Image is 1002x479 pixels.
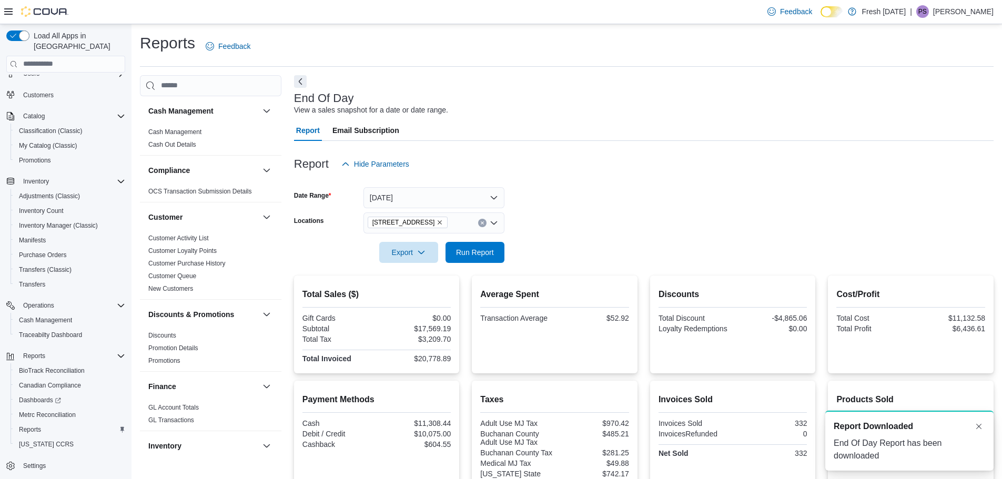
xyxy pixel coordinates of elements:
a: Feedback [201,36,255,57]
span: Email Subscription [332,120,399,141]
span: My Catalog (Classic) [15,139,125,152]
span: Promotions [148,356,180,365]
a: My Catalog (Classic) [15,139,82,152]
div: $970.42 [557,419,629,427]
span: Settings [23,462,46,470]
a: Promotions [15,154,55,167]
span: Run Report [456,247,494,258]
button: Classification (Classic) [11,124,129,138]
div: Cash Management [140,126,281,155]
div: -$4,865.06 [735,314,807,322]
a: GL Account Totals [148,404,199,411]
a: Customer Activity List [148,235,209,242]
a: Adjustments (Classic) [15,190,84,202]
button: Compliance [148,165,258,176]
span: Feedback [780,6,812,17]
span: Traceabilty Dashboard [19,331,82,339]
button: Reports [11,422,129,437]
span: BioTrack Reconciliation [19,366,85,375]
button: Customer [148,212,258,222]
a: Purchase Orders [15,249,71,261]
label: Date Range [294,191,331,200]
div: Adult Use MJ Tax [480,419,552,427]
a: Feedback [763,1,816,22]
h3: Compliance [148,165,190,176]
span: Transfers [15,278,125,291]
strong: Net Sold [659,449,689,457]
button: Settings [2,458,129,473]
button: Compliance [260,164,273,177]
span: Cash Out Details [148,140,196,149]
button: Clear input [478,219,487,227]
a: Discounts [148,332,176,339]
button: Traceabilty Dashboard [11,328,129,342]
span: Report [296,120,320,141]
span: [US_STATE] CCRS [19,440,74,449]
button: Manifests [11,233,129,248]
span: Cash Management [15,314,125,327]
div: Total Cost [836,314,908,322]
span: Promotions [19,156,51,165]
span: Metrc Reconciliation [19,411,76,419]
div: $281.25 [557,449,629,457]
button: Export [379,242,438,263]
a: Cash Management [15,314,76,327]
span: Transfers (Classic) [15,263,125,276]
a: Customers [19,89,58,101]
button: [DATE] [363,187,504,208]
a: Transfers [15,278,49,291]
span: My Catalog (Classic) [19,141,77,150]
a: Settings [19,460,50,472]
span: OCS Transaction Submission Details [148,187,252,196]
img: Cova [21,6,68,17]
button: BioTrack Reconciliation [11,363,129,378]
span: Catalog [23,112,45,120]
a: Inventory Count [15,205,68,217]
h2: Invoices Sold [659,393,807,406]
a: Customer Loyalty Points [148,247,217,254]
div: Debit / Credit [302,430,375,438]
span: Customers [23,91,54,99]
button: Customers [2,87,129,103]
span: Dashboards [15,394,125,406]
button: Purchase Orders [11,248,129,262]
a: Cash Management [148,128,201,136]
div: View a sales snapshot for a date or date range. [294,105,448,116]
input: Dark Mode [821,6,843,17]
a: Reports [15,423,45,436]
p: [PERSON_NAME] [933,5,994,18]
span: Discounts [148,331,176,340]
span: BioTrack Reconciliation [15,364,125,377]
span: Dark Mode [821,17,821,18]
span: [STREET_ADDRESS] [372,217,435,228]
div: Compliance [140,185,281,202]
h3: End Of Day [294,92,354,105]
div: Transaction Average [480,314,552,322]
div: Buchanan County Tax [480,449,552,457]
div: 332 [735,419,807,427]
button: Open list of options [490,219,498,227]
span: Metrc Reconciliation [15,409,125,421]
a: Classification (Classic) [15,125,87,137]
span: Customers [19,88,125,101]
span: Manifests [19,236,46,244]
div: $3,209.70 [379,335,451,343]
span: Export [386,242,432,263]
span: 2221 N. Belt Highway [368,217,448,228]
a: Traceabilty Dashboard [15,329,86,341]
strong: Total Invoiced [302,354,351,363]
span: Customer Purchase History [148,259,226,268]
div: InvoicesRefunded [659,430,731,438]
button: Dismiss toast [973,420,985,433]
button: Inventory [260,440,273,452]
a: Manifests [15,234,50,247]
button: Run Report [446,242,504,263]
span: New Customers [148,284,193,293]
a: [US_STATE] CCRS [15,438,78,451]
button: Transfers (Classic) [11,262,129,277]
label: Locations [294,217,324,225]
span: Purchase Orders [19,251,67,259]
a: Promotions [148,357,180,364]
div: Cash [302,419,375,427]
